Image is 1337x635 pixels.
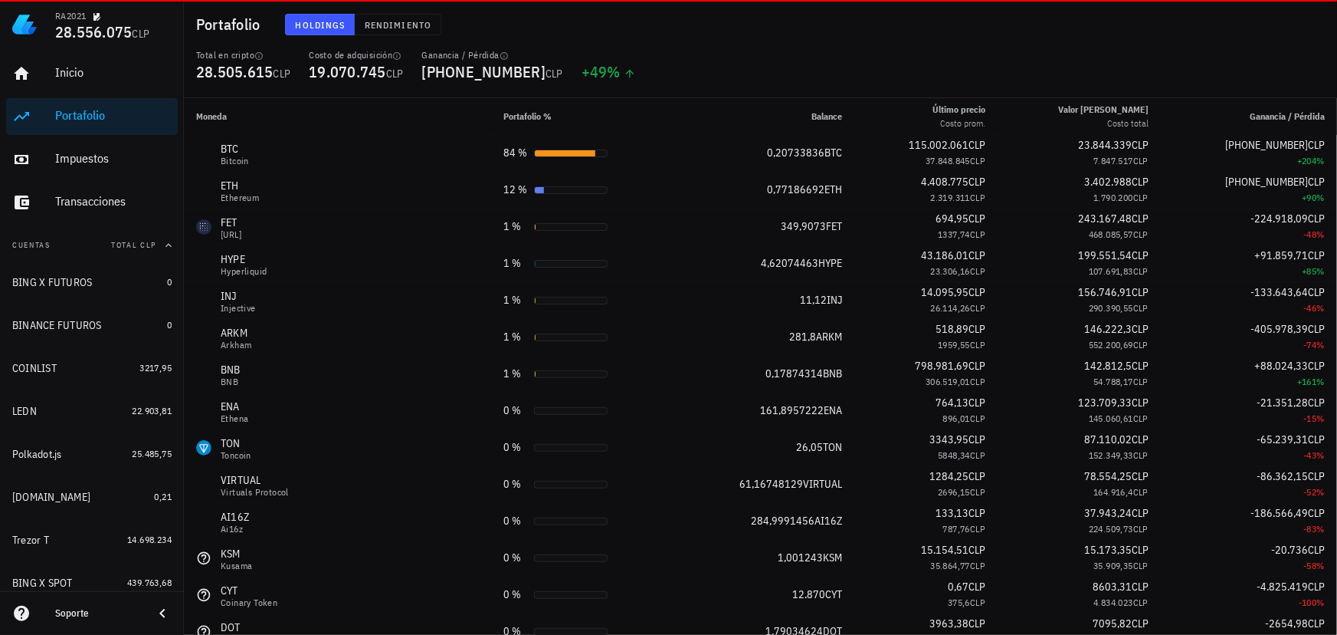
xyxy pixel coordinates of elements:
[1133,155,1149,166] span: CLP
[909,138,968,152] span: 115.002.061
[196,146,211,161] div: BTC-icon
[1257,469,1308,483] span: -86.362,15
[608,61,621,82] span: %
[503,182,528,198] div: 12 %
[196,219,211,235] div: FET-icon
[1132,359,1149,373] span: CLP
[196,477,211,492] div: VIRTUAL-icon
[1093,617,1132,630] span: 7095,82
[221,583,277,598] div: CYT
[931,560,971,571] span: 35.864,77
[55,10,86,22] div: RA2021
[970,523,985,535] span: CLP
[1133,413,1149,424] span: CLP
[931,192,971,203] span: 2.319.311
[936,212,968,225] span: 694,95
[1317,302,1325,314] span: %
[221,341,251,350] div: Arkham
[1265,617,1308,630] span: -2654,98
[929,433,968,446] span: 3343,95
[1173,190,1325,206] div: +90
[968,506,985,520] span: CLP
[1173,558,1325,574] div: -58
[127,577,172,588] span: 439.763,68
[1257,396,1308,410] span: -21.351,28
[1250,322,1308,336] span: -405.978,39
[936,506,968,520] span: 133,13
[127,534,172,545] span: 14.698.234
[285,14,356,35] button: Holdings
[12,362,57,375] div: COINLIST
[196,440,211,456] div: TON-icon
[1161,98,1337,135] th: Ganancia / Pérdida: Sin ordenar. Pulse para ordenar de forma ascendente.
[1089,413,1133,424] span: 145.060,61
[739,477,803,491] span: 61,16748129
[1133,265,1149,277] span: CLP
[1093,597,1133,608] span: 4.834.023
[1084,543,1132,557] span: 15.173,35
[1308,359,1325,373] span: CLP
[1254,359,1308,373] span: +88.024,33
[1084,433,1132,446] span: 87.110,02
[823,551,842,564] span: KSM
[1089,265,1133,277] span: 107.691,83
[1317,192,1325,203] span: %
[1089,449,1133,461] span: 152.349,33
[139,362,172,373] span: 3217,95
[1078,138,1132,152] span: 23.844.339
[1132,138,1149,152] span: CLP
[968,433,985,446] span: CLP
[355,14,441,35] button: Rendimiento
[295,19,346,31] span: Holdings
[491,98,673,135] th: Portafolio %: Sin ordenar. Pulse para ordenar de forma ascendente.
[800,293,827,307] span: 11,12
[1308,580,1325,594] span: CLP
[6,350,178,387] a: COINLIST 3217,95
[970,560,985,571] span: CLP
[932,117,985,130] div: Costo prom.
[184,98,491,135] th: Moneda
[1257,433,1308,446] span: -65.239,31
[221,230,241,239] div: [URL]
[938,229,970,240] span: 1337,74
[1089,302,1133,314] span: 290.390,55
[1308,433,1325,446] span: CLP
[221,215,241,230] div: FET
[12,577,73,590] div: BING X SPOT
[1173,595,1325,610] div: -100
[1317,229,1325,240] span: %
[12,448,62,461] div: Polkadot.js
[767,146,824,160] span: 0,20733836
[503,587,528,603] div: 0 %
[1173,521,1325,537] div: -83
[1089,523,1133,535] span: 224.509,73
[926,155,970,166] span: 37.848.845
[503,292,528,308] div: 1 %
[221,399,248,414] div: ENA
[274,67,291,81] span: CLP
[816,330,842,344] span: ARKM
[196,61,274,82] span: 28.505.615
[196,330,211,345] div: ARKM-icon
[970,413,985,424] span: CLP
[55,21,133,42] span: 28.556.075
[503,329,528,345] div: 1 %
[936,322,968,336] span: 518,89
[792,587,825,601] span: 12.870
[1173,374,1325,390] div: +161
[1133,229,1149,240] span: CLP
[968,322,985,336] span: CLP
[970,192,985,203] span: CLP
[196,12,267,37] h1: Portafolio
[1308,469,1325,483] span: CLP
[803,477,842,491] span: VIRTUAL
[1173,153,1325,169] div: +204
[1132,433,1149,446] span: CLP
[221,546,252,561] div: KSM
[811,110,842,122] span: Balance
[796,440,823,454] span: 26,05
[1133,560,1149,571] span: CLP
[921,248,968,262] span: 43.186,01
[12,491,90,504] div: [DOMAIN_NAME]
[196,514,211,529] div: AI16Z-icon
